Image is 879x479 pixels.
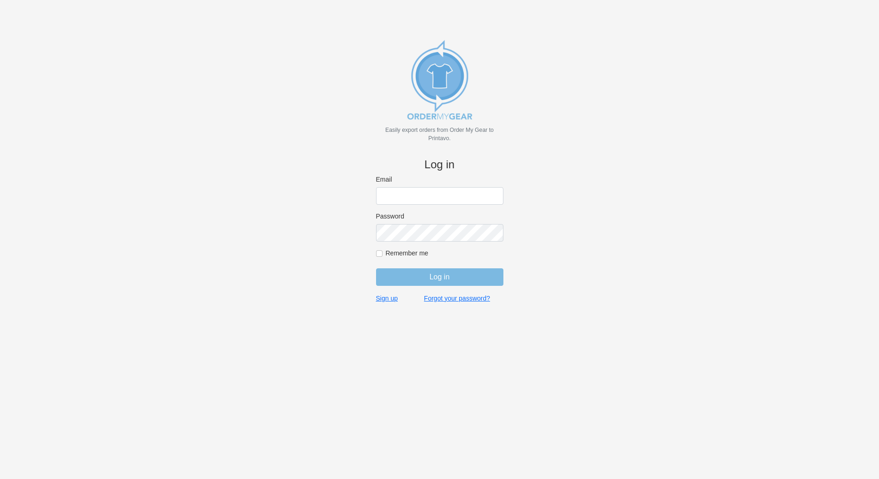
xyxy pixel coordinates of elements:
label: Password [376,212,503,220]
h4: Log in [376,158,503,171]
a: Forgot your password? [424,294,490,302]
a: Sign up [376,294,398,302]
input: Log in [376,268,503,286]
label: Email [376,175,503,183]
img: new_omg_export_logo-652582c309f788888370c3373ec495a74b7b3fc93c8838f76510ecd25890bcc4.png [394,34,486,126]
p: Easily export orders from Order My Gear to Printavo. [376,126,503,142]
label: Remember me [386,249,503,257]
